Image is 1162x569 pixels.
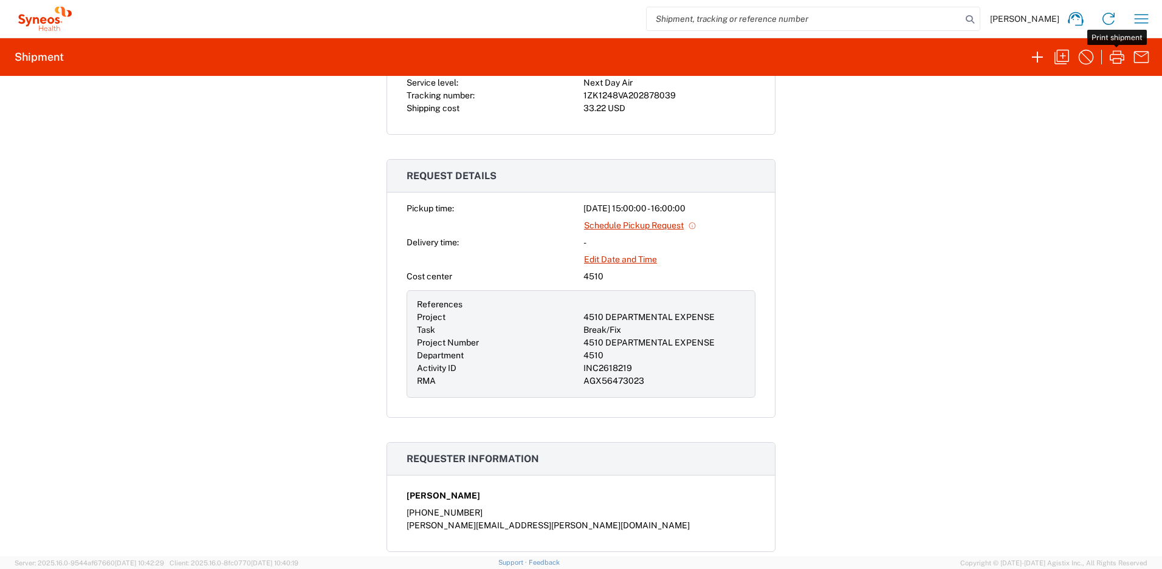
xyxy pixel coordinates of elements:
span: Request details [407,170,497,182]
h2: Shipment [15,50,64,64]
span: [PERSON_NAME] [407,489,480,502]
span: Server: 2025.16.0-9544af67660 [15,559,164,567]
div: 4510 DEPARTMENTAL EXPENSE [583,336,745,349]
span: Service level: [407,78,458,87]
span: Delivery time: [407,237,459,247]
div: RMA [417,375,579,387]
a: Schedule Pickup Request [583,215,697,236]
div: 4510 DEPARTMENTAL EXPENSE [583,311,745,324]
a: Support [498,559,529,566]
span: Client: 2025.16.0-8fc0770 [170,559,298,567]
div: 1ZK1248VA202878039 [583,89,755,102]
a: Edit Date and Time [583,249,658,270]
div: Task [417,324,579,336]
span: Shipping cost [407,103,459,113]
div: Activity ID [417,362,579,375]
a: Feedback [529,559,560,566]
div: [DATE] 15:00:00 - 16:00:00 [583,202,755,215]
div: [PHONE_NUMBER] [407,506,755,519]
span: Requester information [407,453,539,465]
div: 4510 [583,270,755,283]
span: Cost center [407,271,452,281]
input: Shipment, tracking or reference number [647,7,961,30]
span: Copyright © [DATE]-[DATE] Agistix Inc., All Rights Reserved [960,557,1147,568]
div: Break/Fix [583,324,745,336]
span: Pickup time: [407,203,454,213]
div: INC2618219 [583,362,745,375]
span: References [417,299,462,309]
span: Tracking number: [407,90,475,100]
div: Project Number [417,336,579,349]
div: - [583,236,755,249]
div: 33.22 USD [583,102,755,115]
span: [PERSON_NAME] [990,13,1059,24]
div: AGX56473023 [583,375,745,387]
div: Next Day Air [583,77,755,89]
span: [DATE] 10:42:29 [115,559,164,567]
div: Department [417,349,579,362]
div: Project [417,311,579,324]
div: 4510 [583,349,745,362]
div: [PERSON_NAME][EMAIL_ADDRESS][PERSON_NAME][DOMAIN_NAME] [407,519,755,532]
span: [DATE] 10:40:19 [251,559,298,567]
